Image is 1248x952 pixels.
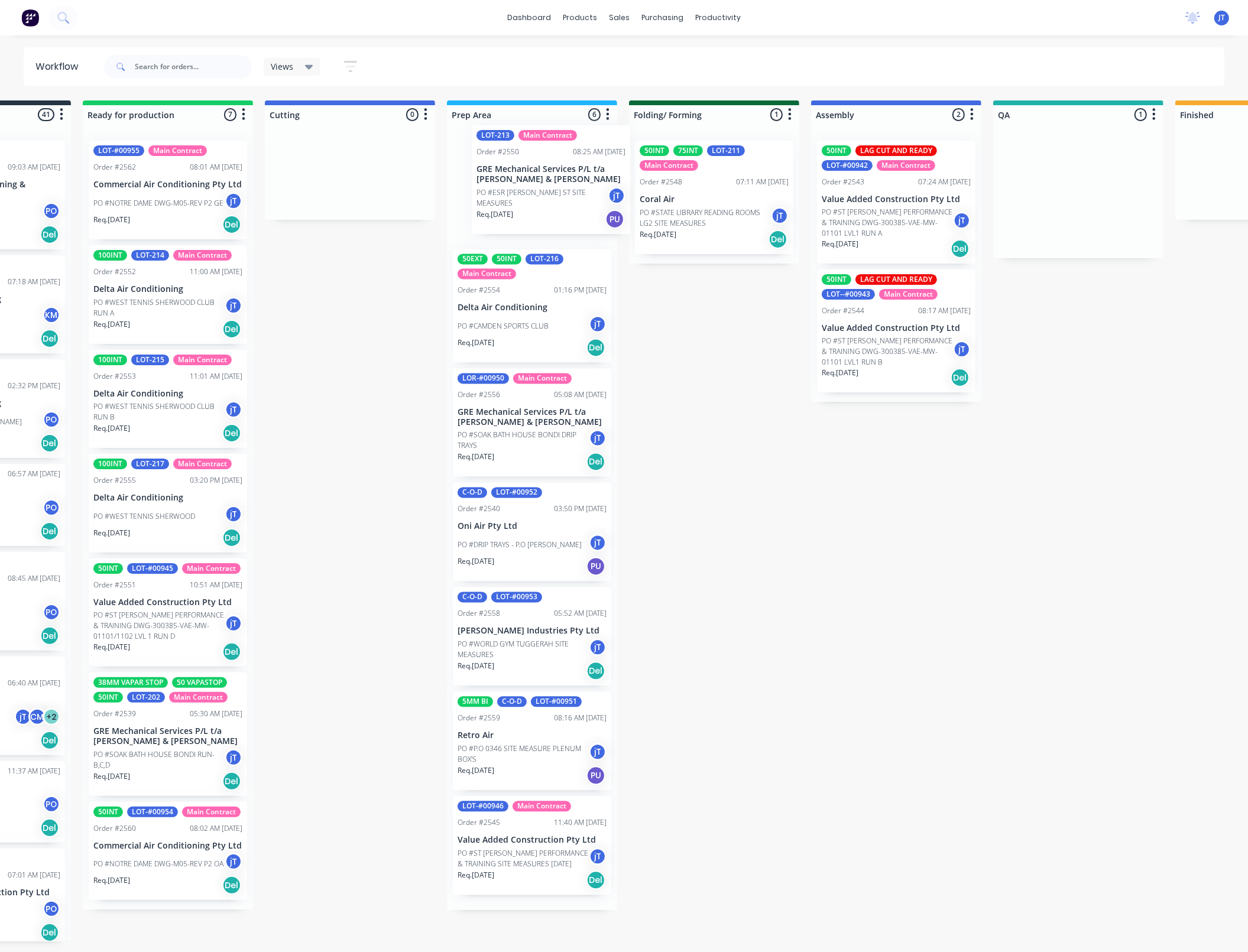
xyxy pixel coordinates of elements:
[557,9,603,27] div: products
[135,55,252,79] input: Search for orders...
[689,9,747,27] div: productivity
[21,9,39,27] img: Factory
[35,60,84,74] div: Workflow
[636,9,689,27] div: purchasing
[501,9,557,27] a: dashboard
[271,60,293,73] span: Views
[1218,12,1225,23] span: JT
[603,9,636,27] div: sales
